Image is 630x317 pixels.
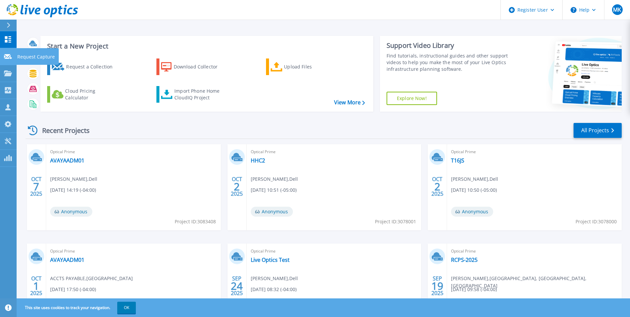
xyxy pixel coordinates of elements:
a: T16JS [451,157,464,164]
a: Cloud Pricing Calculator [47,86,121,103]
div: Request a Collection [66,60,119,73]
span: [PERSON_NAME] , Dell [251,175,298,183]
span: [DATE] 08:32 (-04:00) [251,286,297,293]
div: SEP 2025 [431,274,444,298]
span: Anonymous [251,207,293,217]
span: 1 [33,283,39,289]
a: Request a Collection [47,58,121,75]
button: OK [117,302,136,314]
span: [PERSON_NAME] , Dell [50,175,97,183]
span: Optical Prime [251,148,417,156]
div: OCT 2025 [431,174,444,199]
span: Project ID: 3083408 [175,218,216,225]
span: Optical Prime [50,248,217,255]
span: 24 [231,283,243,289]
span: 7 [33,184,39,189]
span: Anonymous [50,207,92,217]
span: Optical Prime [50,148,217,156]
span: Project ID: 3078000 [576,218,617,225]
div: SEP 2025 [230,274,243,298]
a: Upload Files [266,58,340,75]
div: Find tutorials, instructional guides and other support videos to help you make the most of your L... [387,53,510,72]
a: All Projects [574,123,622,138]
span: [DATE] 14:19 (-04:00) [50,186,96,194]
span: [DATE] 10:51 (-05:00) [251,186,297,194]
div: OCT 2025 [30,274,43,298]
span: Optical Prime [451,248,618,255]
span: [DATE] 09:58 (-04:00) [451,286,497,293]
span: Optical Prime [251,248,417,255]
span: Anonymous [451,207,493,217]
span: MK [613,7,621,12]
span: This site uses cookies to track your navigation. [18,302,136,314]
div: Recent Projects [26,122,99,139]
a: RCPS-2025 [451,257,478,263]
div: Support Video Library [387,41,510,50]
a: Download Collector [156,58,230,75]
a: View More [334,99,365,106]
span: [DATE] 10:50 (-05:00) [451,186,497,194]
span: [PERSON_NAME] , Dell [251,275,298,282]
div: Upload Files [284,60,337,73]
div: OCT 2025 [230,174,243,199]
p: Request Capture [17,48,55,65]
div: OCT 2025 [30,174,43,199]
div: Import Phone Home CloudIQ Project [174,88,226,101]
a: Live Optics Test [251,257,290,263]
div: Download Collector [174,60,227,73]
a: Explore Now! [387,92,437,105]
span: 2 [234,184,240,189]
a: AVAYAADM01 [50,157,84,164]
span: [PERSON_NAME] , Dell [451,175,498,183]
span: 2 [434,184,440,189]
span: ACCTS PAYABLE , [GEOGRAPHIC_DATA] [50,275,133,282]
span: [DATE] 17:50 (-04:00) [50,286,96,293]
h3: Start a New Project [47,43,365,50]
a: AVAYAADM01 [50,257,84,263]
a: HHC2 [251,157,265,164]
span: Project ID: 3078001 [375,218,416,225]
span: 19 [431,283,443,289]
div: Cloud Pricing Calculator [65,88,118,101]
span: [PERSON_NAME] , [GEOGRAPHIC_DATA], [GEOGRAPHIC_DATA], [GEOGRAPHIC_DATA] [451,275,622,289]
span: Optical Prime [451,148,618,156]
